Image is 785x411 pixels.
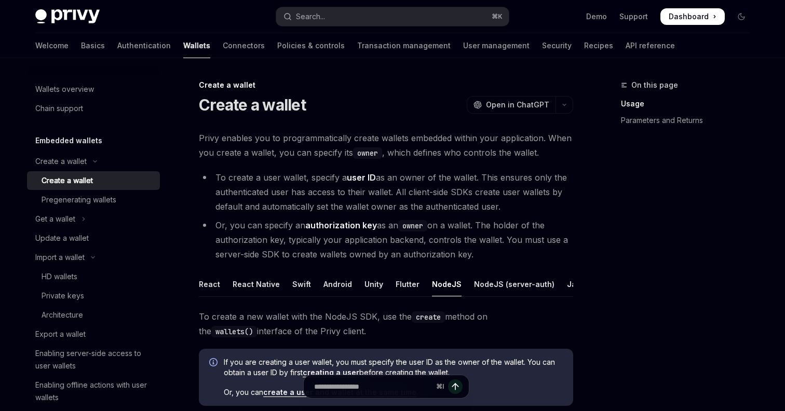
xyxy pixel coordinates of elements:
svg: Info [209,358,220,368]
button: Open search [276,7,509,26]
div: Pregenerating wallets [42,194,116,206]
span: Privy enables you to programmatically create wallets embedded within your application. When you c... [199,131,573,160]
h1: Create a wallet [199,95,306,114]
div: Create a wallet [35,155,87,168]
a: Connectors [223,33,265,58]
a: Usage [621,95,758,112]
code: wallets() [211,326,257,337]
div: Swift [292,272,311,296]
div: Search... [296,10,325,23]
div: React Native [233,272,280,296]
a: Update a wallet [27,229,160,248]
span: On this page [631,79,678,91]
button: Toggle Import a wallet section [27,248,160,267]
a: Security [542,33,572,58]
div: Import a wallet [35,251,85,264]
div: Architecture [42,309,83,321]
div: React [199,272,220,296]
span: To create a new wallet with the NodeJS SDK, use the method on the interface of the Privy client. [199,309,573,338]
code: create [412,311,445,323]
a: HD wallets [27,267,160,286]
div: Wallets overview [35,83,94,95]
div: Flutter [396,272,419,296]
div: Unity [364,272,383,296]
a: Enabling offline actions with user wallets [27,376,160,407]
div: Java [567,272,585,296]
a: Architecture [27,306,160,324]
a: Private keys [27,286,160,305]
li: To create a user wallet, specify a as an owner of the wallet. This ensures only the authenticated... [199,170,573,214]
span: ⌘ K [492,12,503,21]
div: Android [323,272,352,296]
a: Welcome [35,33,69,58]
a: Pregenerating wallets [27,190,160,209]
a: Demo [586,11,607,22]
button: Send message [448,379,463,394]
h5: Embedded wallets [35,134,102,147]
a: Wallets overview [27,80,160,99]
a: Chain support [27,99,160,118]
a: creating a user [303,368,359,377]
a: Transaction management [357,33,451,58]
a: Dashboard [660,8,725,25]
button: Toggle dark mode [733,8,750,25]
div: Private keys [42,290,84,302]
span: Open in ChatGPT [486,100,549,110]
div: Update a wallet [35,232,89,244]
a: Policies & controls [277,33,345,58]
div: Enabling offline actions with user wallets [35,379,154,404]
span: If you are creating a user wallet, you must specify the user ID as the owner of the wallet. You c... [224,357,563,378]
input: Ask a question... [314,375,432,398]
div: NodeJS (server-auth) [474,272,554,296]
a: Wallets [183,33,210,58]
div: Get a wallet [35,213,75,225]
a: Authentication [117,33,171,58]
a: Create a wallet [27,171,160,190]
div: NodeJS [432,272,462,296]
div: Export a wallet [35,328,86,340]
li: Or, you can specify an as an on a wallet. The holder of the authorization key, typically your app... [199,218,573,262]
code: owner [353,147,382,159]
a: Parameters and Returns [621,112,758,129]
a: Export a wallet [27,325,160,344]
div: Enabling server-side access to user wallets [35,347,154,372]
img: dark logo [35,9,100,24]
code: owner [398,220,427,231]
a: Recipes [584,33,613,58]
strong: user ID [347,172,376,183]
button: Toggle Create a wallet section [27,152,160,171]
a: User management [463,33,530,58]
div: Create a wallet [42,174,93,187]
button: Open in ChatGPT [467,96,556,114]
a: API reference [626,33,675,58]
button: Toggle Get a wallet section [27,210,160,228]
div: Chain support [35,102,83,115]
strong: authorization key [305,220,377,230]
a: Support [619,11,648,22]
span: Dashboard [669,11,709,22]
div: Create a wallet [199,80,573,90]
a: Basics [81,33,105,58]
div: HD wallets [42,270,77,283]
a: Enabling server-side access to user wallets [27,344,160,375]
